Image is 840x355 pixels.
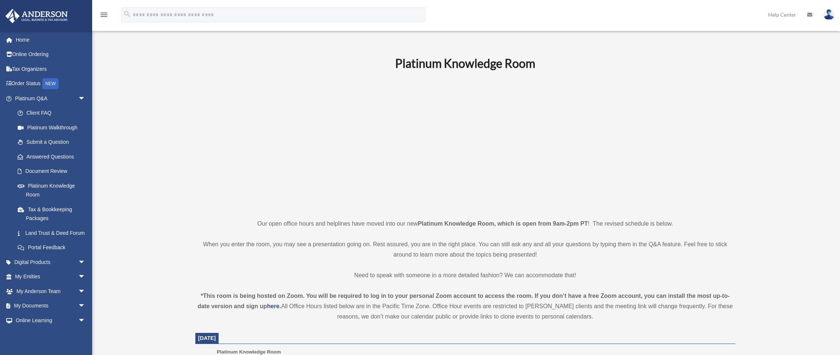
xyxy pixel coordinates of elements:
[10,164,97,179] a: Document Review
[418,220,588,227] strong: Platinum Knowledge Room, which is open from 9am-2pm PT
[78,91,93,106] span: arrow_drop_down
[5,299,97,313] a: My Documentsarrow_drop_down
[78,313,93,328] span: arrow_drop_down
[5,32,97,47] a: Home
[10,120,97,135] a: Platinum Walkthrough
[5,284,97,299] a: My Anderson Teamarrow_drop_down
[279,303,281,309] strong: .
[10,202,97,226] a: Tax & Bookkeeping Packages
[5,269,97,284] a: My Entitiesarrow_drop_down
[395,56,535,70] b: Platinum Knowledge Room
[10,135,97,150] a: Submit a Question
[5,62,97,76] a: Tax Organizers
[195,239,735,260] p: When you enter the room, you may see a presentation going on. Rest assured, you are in the right ...
[100,10,108,19] i: menu
[3,9,70,23] img: Anderson Advisors Platinum Portal
[5,47,97,62] a: Online Ordering
[198,335,216,341] span: [DATE]
[823,9,834,20] img: User Pic
[78,284,93,299] span: arrow_drop_down
[10,106,97,121] a: Client FAQ
[42,78,59,89] div: NEW
[195,219,735,229] p: Our open office hours and helplines have moved into our new ! The revised schedule is below.
[217,349,281,355] span: Platinum Knowledge Room
[355,80,576,205] iframe: 231110_Toby_KnowledgeRoom
[10,226,97,240] a: Land Trust & Deed Forum
[100,13,108,19] a: menu
[195,291,735,322] div: All Office Hours listed below are in the Pacific Time Zone. Office Hour events are restricted to ...
[10,240,97,255] a: Portal Feedback
[5,91,97,106] a: Platinum Q&Aarrow_drop_down
[198,293,730,309] strong: *This room is being hosted on Zoom. You will be required to log in to your personal Zoom account ...
[10,178,93,202] a: Platinum Knowledge Room
[10,149,97,164] a: Answered Questions
[78,299,93,314] span: arrow_drop_down
[78,328,93,343] span: arrow_drop_down
[195,270,735,281] p: Need to speak with someone in a more detailed fashion? We can accommodate that!
[5,313,97,328] a: Online Learningarrow_drop_down
[123,10,131,18] i: search
[5,255,97,269] a: Digital Productsarrow_drop_down
[5,328,97,342] a: Billingarrow_drop_down
[78,255,93,270] span: arrow_drop_down
[267,303,279,309] a: here
[5,76,97,91] a: Order StatusNEW
[78,269,93,285] span: arrow_drop_down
